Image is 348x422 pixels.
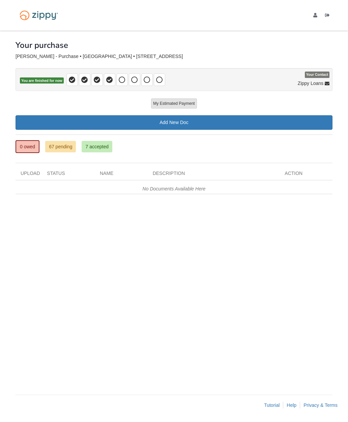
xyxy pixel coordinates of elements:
[151,98,197,109] button: My Estimated Payment
[287,402,296,408] a: Help
[143,186,206,191] em: No Documents Available Here
[264,402,280,408] a: Tutorial
[16,41,68,50] h1: Your purchase
[45,141,76,152] a: 67 pending
[16,170,42,180] div: Upload
[148,170,280,180] div: Description
[20,78,64,84] span: You are finished for now
[313,13,320,20] a: edit profile
[305,72,329,78] span: Your Contact
[325,13,332,20] a: Log out
[16,7,62,23] img: Logo
[298,80,323,87] span: Zippy Loans
[95,170,148,180] div: Name
[16,54,332,59] div: [PERSON_NAME] - Purchase • [GEOGRAPHIC_DATA] • [STREET_ADDRESS]
[303,402,338,408] a: Privacy & Terms
[42,170,95,180] div: Status
[16,115,332,130] a: Add New Doc
[16,140,39,153] a: 0 owed
[82,141,112,152] a: 7 accepted
[280,170,332,180] div: Action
